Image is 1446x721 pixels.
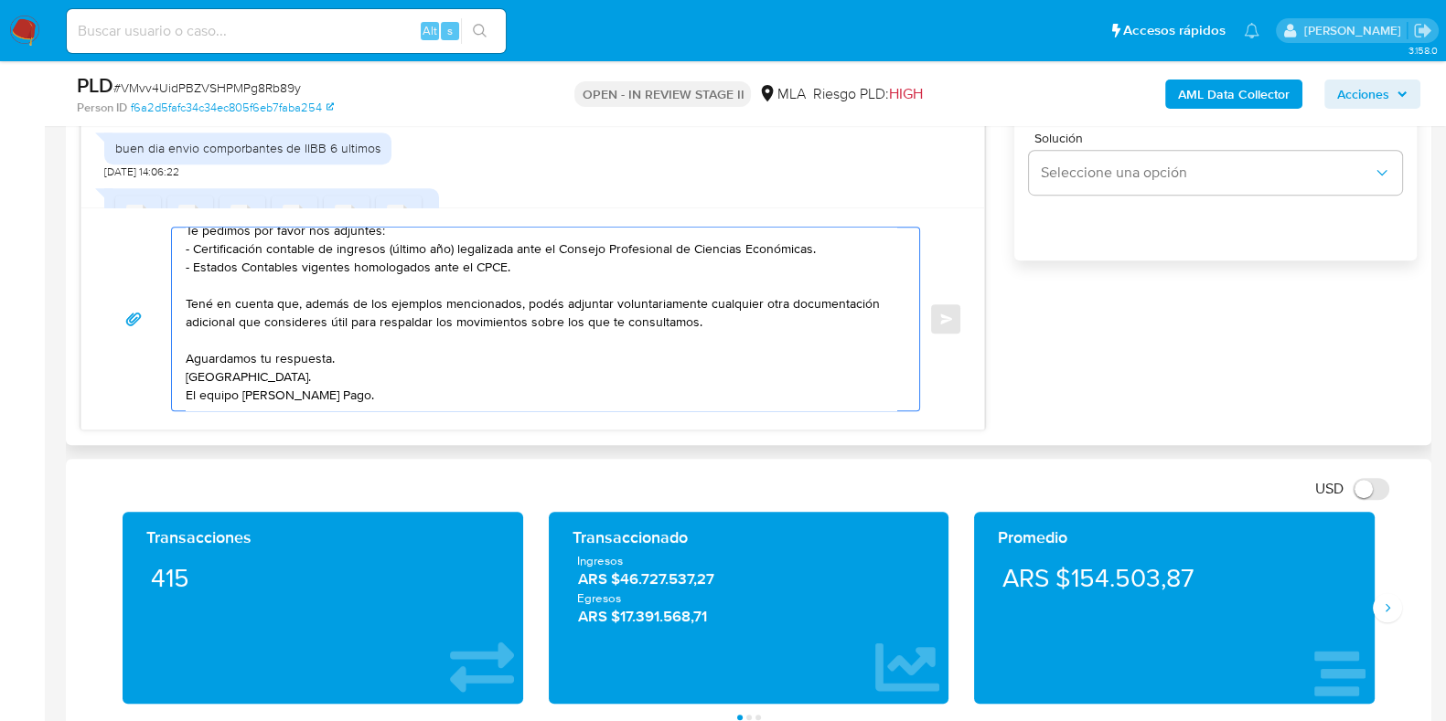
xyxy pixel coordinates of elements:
div: buen dia envio comporbantes de IIBB 6 ultimos [115,140,380,156]
span: Riesgo PLD: [812,84,922,104]
b: PLD [77,70,113,100]
span: # VMvv4UidPBZVSHPMPg8Rb89y [113,79,301,97]
span: s [447,22,453,39]
span: Alt [423,22,437,39]
p: florencia.lera@mercadolibre.com [1303,22,1407,39]
div: MLA [758,84,805,104]
a: Salir [1413,21,1432,40]
b: Person ID [77,100,127,116]
span: Solución [1034,132,1408,144]
a: Notificaciones [1244,23,1259,38]
a: f6a2d5fafc34c34ec805f6eb7faba254 [131,100,334,116]
button: Acciones [1324,80,1420,109]
b: AML Data Collector [1178,80,1290,109]
p: OPEN - IN REVIEW STAGE II [574,81,751,107]
button: Seleccione una opción [1029,151,1402,195]
button: AML Data Collector [1165,80,1302,109]
textarea: Hola, Gracias por tu respuesta. Revisamos la misma, pero resulta insuficiente a fin de respaldar ... [186,228,896,410]
span: Acciones [1337,80,1389,109]
span: 3.158.0 [1408,43,1437,58]
span: Accesos rápidos [1123,21,1226,40]
span: [DATE] 14:06:22 [104,164,179,179]
span: HIGH [888,83,922,104]
span: Seleccione una opción [1040,164,1373,182]
input: Buscar usuario o caso... [67,19,506,43]
button: search-icon [461,18,498,44]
